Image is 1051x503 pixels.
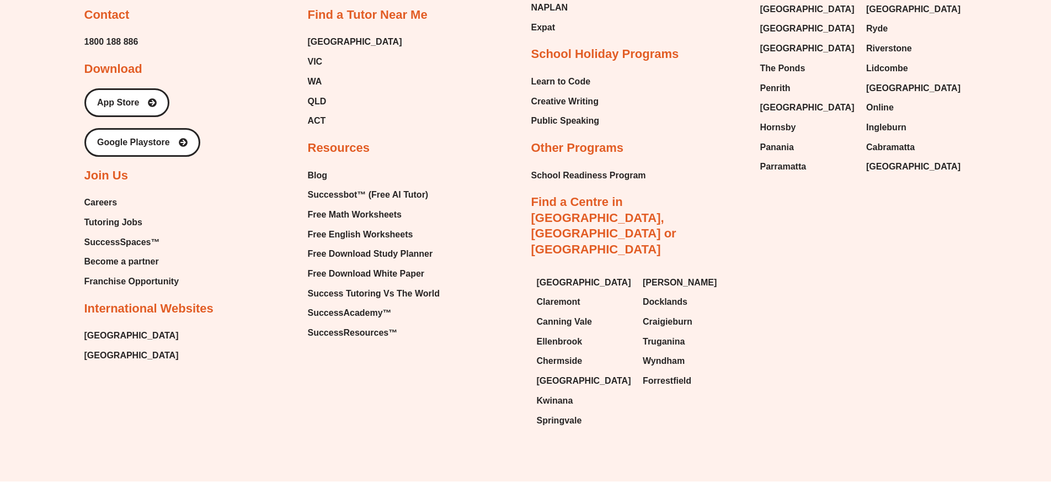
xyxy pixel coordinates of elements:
[866,40,912,57] span: Riverstone
[308,113,402,129] a: ACT
[84,253,179,270] a: Become a partner
[760,139,856,156] a: Panania
[866,139,962,156] a: Cabramatta
[866,20,888,37] span: Ryde
[84,347,179,364] a: [GEOGRAPHIC_DATA]
[760,1,855,18] span: [GEOGRAPHIC_DATA]
[308,325,440,341] a: SuccessResources™
[35,269,134,280] span: Topic 1 (60 minutes):
[308,73,322,90] span: WA
[308,93,327,110] span: QLD
[866,158,962,175] a: [GEOGRAPHIC_DATA]
[760,119,796,136] span: Hornsby
[84,273,179,290] a: Franchise Opportunity
[35,283,358,294] span: An in-depth session covering the first key subject of the day, focusing on
[66,1,86,17] span: of ⁨13⁩
[866,119,962,136] a: Ingleburn
[537,353,583,369] span: Chermside
[760,80,791,97] span: Penrith
[760,80,856,97] a: Penrith
[40,112,243,137] span: Selective Course?
[35,202,189,213] span: Homework Review (45 minutes):
[308,187,440,203] a: Successbot™ (Free AI Tutor)
[61,108,231,128] span: Information Booklet
[531,19,584,36] a: Expat
[35,242,103,253] span: understanding.
[760,119,856,136] a: Hornsby
[531,113,600,129] a: Public Speaking
[866,60,962,77] a: Lidcombe
[308,266,425,282] span: Free Download White Paper
[84,234,160,251] span: SuccessSpaces™
[308,266,440,282] a: Free Download White Paper
[84,234,179,251] a: SuccessSpaces™
[531,195,676,256] a: Find a Centre in [GEOGRAPHIC_DATA], [GEOGRAPHIC_DATA] or [GEOGRAPHIC_DATA]
[531,73,591,90] span: Learn to Code
[308,167,328,184] span: Blog
[308,226,440,243] a: Free English Worksheets
[308,93,402,110] a: QLD
[308,305,440,321] a: SuccessAcademy™
[531,167,646,184] a: School Readiness Program
[308,34,402,50] a: [GEOGRAPHIC_DATA]
[537,393,632,409] a: Kwinana
[308,54,323,70] span: VIC
[116,1,136,17] span: of ⁨13⁩
[537,373,632,389] a: [GEOGRAPHIC_DATA]
[760,40,856,57] a: [GEOGRAPHIC_DATA]
[308,207,402,223] span: Free Math Worksheets
[84,253,159,270] span: Become a partner
[84,61,142,77] h2: Download
[308,305,392,321] span: SuccessAcademy™
[531,73,600,90] a: Learn to Code
[84,301,214,317] h2: International Websites
[308,113,326,129] span: ACT
[760,60,856,77] a: The Ponds
[308,325,398,341] span: SuccessResources™
[537,412,582,429] span: Springvale
[97,138,170,147] span: Google Playstore
[308,285,440,302] a: Success Tutoring Vs The World
[760,99,856,116] a: [GEOGRAPHIC_DATA]
[760,20,855,37] span: [GEOGRAPHIC_DATA]
[10,9,282,390] div: Page ⁨1⁩
[281,1,297,17] button: Text
[308,140,370,156] h2: Resources
[537,314,592,330] span: Canning Vale
[75,83,218,103] span: Selective Course
[760,1,856,18] a: [GEOGRAPHIC_DATA]
[866,20,962,37] a: Ryde
[308,226,413,243] span: Free English Worksheets
[35,363,179,374] span: for the remainder of the session.
[643,373,738,389] a: Forrestfield
[35,310,76,321] span: activities.
[760,158,856,175] a: Parramatta
[308,73,402,90] a: WA
[643,333,685,350] span: Truganina
[35,215,327,226] span: Students go through their homework, with detailed feedback and
[84,194,179,211] a: Careers
[35,337,126,348] span: Break (15 Minutes):
[866,80,961,97] span: [GEOGRAPHIC_DATA]
[312,1,328,17] button: Add or edit images
[35,296,364,307] span: skill-building and comprehension through guided teaching and interactive
[97,98,139,107] span: App Store
[643,314,738,330] a: Craigieburn
[643,274,717,291] span: [PERSON_NAME]
[537,314,632,330] a: Canning Vale
[537,274,632,291] a: [GEOGRAPHIC_DATA]
[35,229,313,240] span: explanations provided to address any challenges and reinforce
[866,119,906,136] span: Ingleburn
[308,207,440,223] a: Free Math Worksheets
[537,274,631,291] span: [GEOGRAPHIC_DATA]
[537,412,632,429] a: Springvale
[84,168,128,184] h2: Join Us
[297,1,312,17] button: Draw
[867,378,1051,503] iframe: Chat Widget
[866,80,962,97] a: [GEOGRAPHIC_DATA]
[84,128,200,157] a: Google Playstore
